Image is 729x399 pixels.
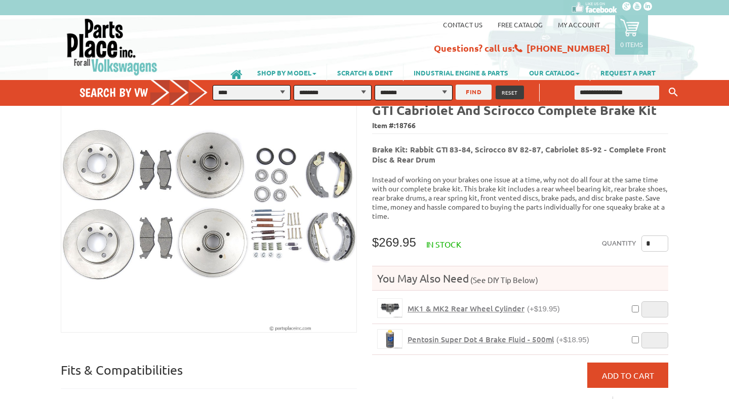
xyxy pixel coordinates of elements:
[372,271,668,285] h4: You May Also Need
[372,102,657,118] b: GTI Cabriolet and Scirocco Complete Brake Kit
[247,64,327,81] a: SHOP BY MODEL
[408,335,589,344] a: Pentosin Super Dot 4 Brake Fluid - 500ml(+$18.95)
[496,86,524,99] button: RESET
[372,144,666,165] b: Brake Kit: Rabbit GTI 83-84, Scirocco 8V 82-87, Cabriolet 85-92 - Complete Front Disc & Rear Drum
[408,334,554,344] span: Pentosin Super Dot 4 Brake Fluid - 500ml
[502,89,518,96] span: RESET
[378,299,402,317] img: MK1 & MK2 Rear Wheel Cylinder
[456,85,492,100] button: FIND
[395,121,416,130] span: 18766
[377,298,402,318] a: MK1 & MK2 Rear Wheel Cylinder
[556,335,589,344] span: (+$18.95)
[377,329,402,349] a: Pentosin Super Dot 4 Brake Fluid - 500ml
[558,20,600,29] a: My Account
[527,304,560,313] span: (+$19.95)
[403,64,518,81] a: INDUSTRIAL ENGINE & PARTS
[408,303,524,313] span: MK1 & MK2 Rear Wheel Cylinder
[602,235,636,252] label: Quantity
[620,40,643,49] p: 0 items
[372,118,668,133] span: Item #:
[61,362,357,389] p: Fits & Compatibilities
[372,175,668,220] p: Instead of working on your brakes one issue at a time, why not do all four at the same time with ...
[327,64,403,81] a: SCRATCH & DENT
[602,370,654,380] span: Add to Cart
[666,84,681,101] button: Keyword Search
[443,20,482,29] a: Contact us
[378,330,402,348] img: Pentosin Super Dot 4 Brake Fluid - 500ml
[426,239,461,249] span: In stock
[372,235,416,249] span: $269.95
[498,20,543,29] a: Free Catalog
[587,363,668,388] button: Add to Cart
[519,64,590,81] a: OUR CATALOG
[590,64,666,81] a: REQUEST A PART
[615,15,648,55] a: 0 items
[66,18,158,76] img: Parts Place Inc!
[469,275,538,285] span: (See DIY Tip Below)
[408,304,560,313] a: MK1 & MK2 Rear Wheel Cylinder(+$19.95)
[79,85,218,100] h4: Search by VW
